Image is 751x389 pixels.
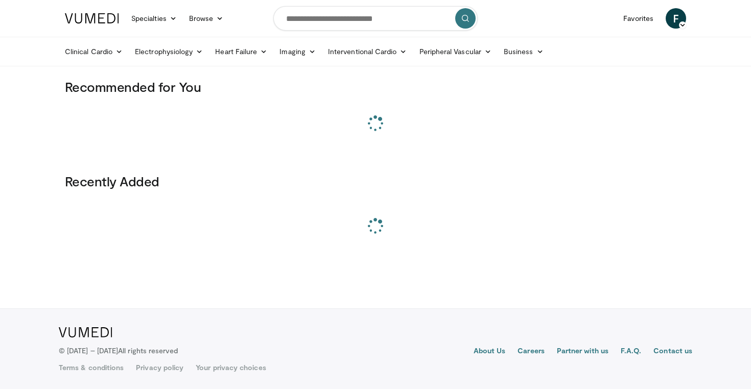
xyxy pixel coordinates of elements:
[273,6,478,31] input: Search topics, interventions
[322,41,413,62] a: Interventional Cardio
[129,41,209,62] a: Electrophysiology
[65,13,119,23] img: VuMedi Logo
[65,173,686,189] h3: Recently Added
[498,41,550,62] a: Business
[653,346,692,358] a: Contact us
[59,327,112,337] img: VuMedi Logo
[617,8,660,29] a: Favorites
[125,8,183,29] a: Specialties
[413,41,498,62] a: Peripheral Vascular
[136,362,183,373] a: Privacy policy
[196,362,266,373] a: Your privacy choices
[59,41,129,62] a: Clinical Cardio
[183,8,230,29] a: Browse
[273,41,322,62] a: Imaging
[621,346,641,358] a: F.A.Q.
[209,41,273,62] a: Heart Failure
[557,346,608,358] a: Partner with us
[118,346,178,355] span: All rights reserved
[59,362,124,373] a: Terms & conditions
[474,346,506,358] a: About Us
[65,79,686,95] h3: Recommended for You
[59,346,178,356] p: © [DATE] – [DATE]
[666,8,686,29] a: F
[518,346,545,358] a: Careers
